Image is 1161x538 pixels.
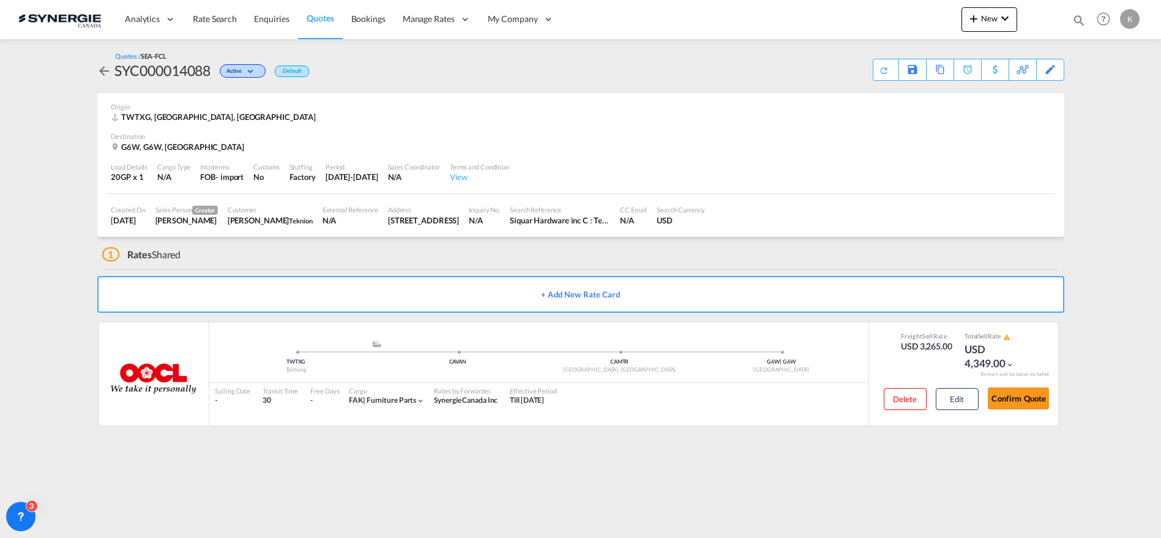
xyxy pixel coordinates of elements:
div: Total Rate [965,332,1026,342]
span: New [966,13,1012,23]
div: 30 [263,395,298,406]
div: Help [1093,9,1120,31]
div: - [310,395,313,406]
div: View [450,171,509,182]
div: CC Email [620,205,647,214]
button: Edit [936,388,979,410]
div: 31 Aug 2025 [326,171,378,182]
span: SEA-FCL [141,52,166,60]
div: Sales Person [155,205,218,215]
div: Created On [111,205,146,214]
span: G6W [783,358,796,365]
div: Address [388,205,459,214]
img: 1f56c880d42311ef80fc7dca854c8e59.png [18,6,101,33]
span: My Company [488,13,538,25]
button: icon-alert [1002,332,1010,342]
span: TWTXG, [GEOGRAPHIC_DATA], [GEOGRAPHIC_DATA] [122,112,316,122]
button: Confirm Quote [988,387,1049,409]
div: Rates by Forwarder [434,386,498,395]
div: Freight Rate [901,332,952,340]
div: Sales Coordinator [388,162,440,171]
div: CAVAN [377,358,539,366]
md-icon: icon-arrow-left [97,64,112,78]
span: | [363,395,365,405]
md-icon: icon-chevron-down [998,11,1012,26]
div: Factory Stuffing [289,171,316,182]
div: Synergie Canada Inc [434,395,498,406]
md-icon: icon-plus 400-fg [966,11,981,26]
span: Active [226,67,244,79]
md-icon: icon-chevron-down [245,69,259,75]
button: Delete [884,388,927,410]
div: Quotes /SEA-FCL [116,51,167,61]
div: USD 4,349.00 [965,342,1026,372]
span: Analytics [125,13,160,25]
span: G6W [767,358,782,365]
span: Quotes [307,13,334,23]
div: CAMTR [539,358,700,366]
div: Period [326,162,378,171]
div: USD [657,215,705,226]
div: Transit Time [263,386,298,395]
div: Cargo Type [157,162,190,171]
div: No [253,171,279,182]
span: Help [1093,9,1114,29]
div: Stuffing [289,162,316,171]
div: USD 3,265.00 [901,340,952,353]
span: Till [DATE] [510,395,544,405]
div: SYC000014088 [115,61,211,80]
span: Sell [978,332,988,340]
div: Taichung [215,366,377,374]
div: N/A [157,171,190,182]
span: Sell [922,332,933,340]
div: External Reference [323,205,378,214]
div: Change Status Here [220,64,266,78]
div: TWTXG, Taichung, Asia Pacific [111,111,319,122]
div: Origin [111,102,1050,111]
div: icon-magnify [1072,13,1086,32]
div: Charles-Olivier Thibault [228,215,313,226]
span: 1 [102,247,120,261]
div: Till 31 Aug 2025 [510,395,544,406]
md-icon: icon-refresh [878,64,890,77]
span: Bookings [351,13,386,24]
span: Rates [127,248,152,260]
div: 15 Aug 2025 [111,215,146,226]
div: Quote PDF is not available at this time [879,59,892,75]
span: Manage Rates [403,13,455,25]
div: Sailing Date [215,386,251,395]
div: Search Currency [657,205,705,214]
div: Siquar Hardware inc C : Teknion // TAICHUNG-MON TREAL PO#DWS0738, DWS0739-1, DWL0710 昇燕 1x20' [510,215,610,226]
div: Save As Template [899,59,926,80]
md-icon: icon-magnify [1072,13,1086,27]
div: Customer [228,205,313,214]
img: OOCL [111,364,196,394]
div: Karen Mercier [155,215,218,226]
span: Rate Search [193,13,237,24]
div: K [1120,9,1140,29]
div: Inquiry No. [469,205,500,214]
span: | [780,358,782,365]
span: Enquiries [254,13,289,24]
md-icon: assets/icons/custom/ship-fill.svg [370,341,384,347]
div: Customs [253,162,279,171]
div: Default [275,65,308,77]
div: N/A [323,215,378,226]
div: Search Reference [510,205,610,214]
div: Incoterms [200,162,244,171]
button: icon-plus 400-fgNewicon-chevron-down [961,7,1017,32]
span: Synergie Canada Inc [434,395,498,405]
div: Shared [102,248,181,261]
div: Change Status Here [211,61,269,80]
div: - import [215,171,244,182]
div: TWTXG [215,358,377,366]
div: FOB [200,171,215,182]
div: Free Days [310,386,340,395]
div: Destination [111,132,1050,141]
div: icon-arrow-left [97,61,115,80]
div: Terms and Condition [450,162,509,171]
div: Remark and Inclusion included [971,371,1058,378]
div: G6W, G6W, Canada [111,141,247,152]
div: Cargo [349,386,425,395]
